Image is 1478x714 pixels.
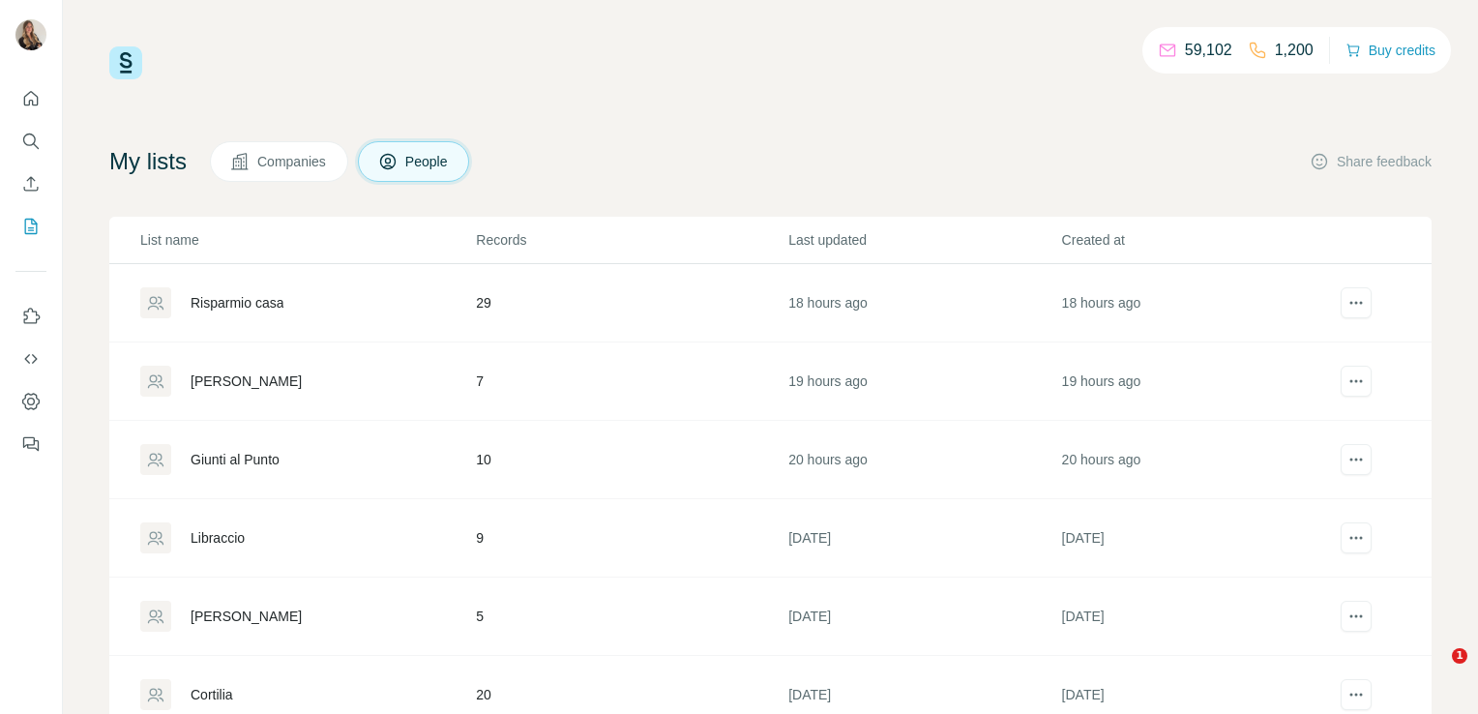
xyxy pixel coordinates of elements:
[191,528,245,548] div: Libraccio
[140,230,474,250] p: List name
[109,146,187,177] h4: My lists
[191,293,283,312] div: Risparmio casa
[15,427,46,461] button: Feedback
[475,342,787,421] td: 7
[1412,648,1459,695] iframe: Intercom live chat
[191,372,302,391] div: [PERSON_NAME]
[1061,421,1334,499] td: 20 hours ago
[15,342,46,376] button: Use Surfe API
[1061,264,1334,342] td: 18 hours ago
[15,384,46,419] button: Dashboard
[15,81,46,116] button: Quick start
[475,421,787,499] td: 10
[1061,499,1334,578] td: [DATE]
[15,19,46,50] img: Avatar
[15,299,46,334] button: Use Surfe on LinkedIn
[475,264,787,342] td: 29
[1341,679,1372,710] button: actions
[191,685,233,704] div: Cortilia
[15,124,46,159] button: Search
[405,152,450,171] span: People
[1185,39,1232,62] p: 59,102
[1061,342,1334,421] td: 19 hours ago
[476,230,786,250] p: Records
[788,230,1059,250] p: Last updated
[15,166,46,201] button: Enrich CSV
[191,607,302,626] div: [PERSON_NAME]
[475,499,787,578] td: 9
[257,152,328,171] span: Companies
[1310,152,1432,171] button: Share feedback
[1341,601,1372,632] button: actions
[475,578,787,656] td: 5
[1452,648,1467,664] span: 1
[787,264,1060,342] td: 18 hours ago
[1341,522,1372,553] button: actions
[787,578,1060,656] td: [DATE]
[1341,287,1372,318] button: actions
[787,342,1060,421] td: 19 hours ago
[1061,578,1334,656] td: [DATE]
[1345,37,1435,64] button: Buy credits
[1341,366,1372,397] button: actions
[787,499,1060,578] td: [DATE]
[191,450,280,469] div: Giunti al Punto
[1062,230,1333,250] p: Created at
[1341,444,1372,475] button: actions
[15,209,46,244] button: My lists
[787,421,1060,499] td: 20 hours ago
[109,46,142,79] img: Surfe Logo
[1275,39,1314,62] p: 1,200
